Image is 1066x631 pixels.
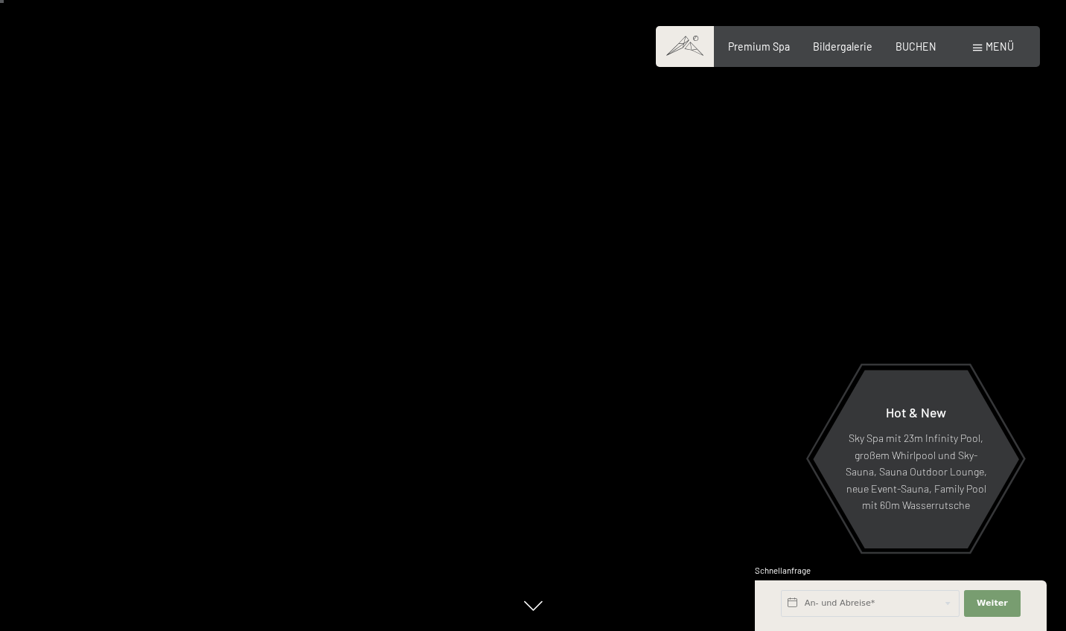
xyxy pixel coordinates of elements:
button: Weiter [964,590,1021,617]
span: Schnellanfrage [755,566,811,575]
a: Hot & New Sky Spa mit 23m Infinity Pool, großem Whirlpool und Sky-Sauna, Sauna Outdoor Lounge, ne... [812,369,1020,549]
span: Weiter [977,598,1008,609]
a: Premium Spa [728,40,790,53]
span: Menü [986,40,1014,53]
a: BUCHEN [896,40,936,53]
p: Sky Spa mit 23m Infinity Pool, großem Whirlpool und Sky-Sauna, Sauna Outdoor Lounge, neue Event-S... [845,430,987,514]
a: Bildergalerie [813,40,872,53]
span: Hot & New [886,404,946,420]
